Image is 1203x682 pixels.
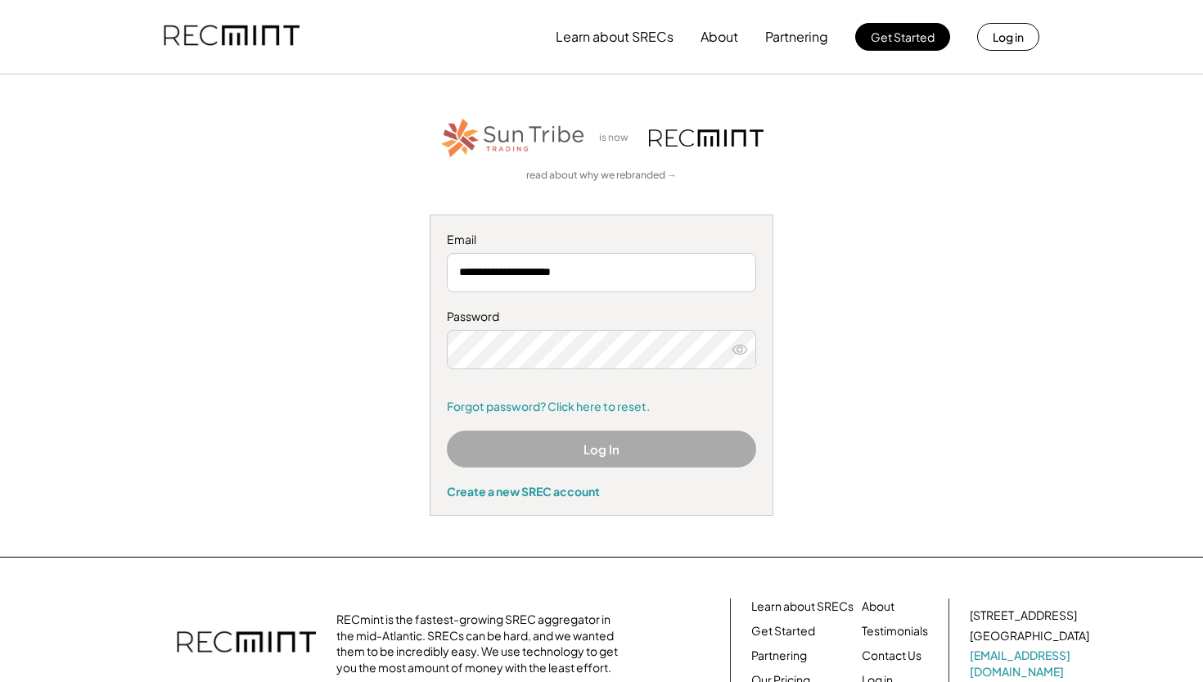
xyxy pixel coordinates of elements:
[439,115,587,160] img: STT_Horizontal_Logo%2B-%2BColor.png
[977,23,1039,51] button: Log in
[970,628,1089,644] div: [GEOGRAPHIC_DATA]
[336,612,627,675] div: RECmint is the fastest-growing SREC aggregator in the mid-Atlantic. SRECs can be hard, and we wan...
[751,623,815,639] a: Get Started
[447,431,756,467] button: Log In
[970,607,1077,624] div: [STREET_ADDRESS]
[862,598,894,615] a: About
[649,129,764,147] img: recmint-logotype%403x.png
[177,615,316,672] img: recmint-logotype%403x.png
[855,23,950,51] button: Get Started
[862,648,921,664] a: Contact Us
[765,20,828,53] button: Partnering
[862,623,928,639] a: Testimonials
[595,131,641,145] div: is now
[970,648,1093,680] a: [EMAIL_ADDRESS][DOMAIN_NAME]
[701,20,738,53] button: About
[751,598,854,615] a: Learn about SRECs
[751,648,807,664] a: Partnering
[164,9,300,65] img: recmint-logotype%403x.png
[447,309,756,325] div: Password
[556,20,674,53] button: Learn about SRECs
[447,232,756,248] div: Email
[447,399,756,415] a: Forgot password? Click here to reset.
[526,169,677,183] a: read about why we rebranded →
[447,484,756,499] div: Create a new SREC account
